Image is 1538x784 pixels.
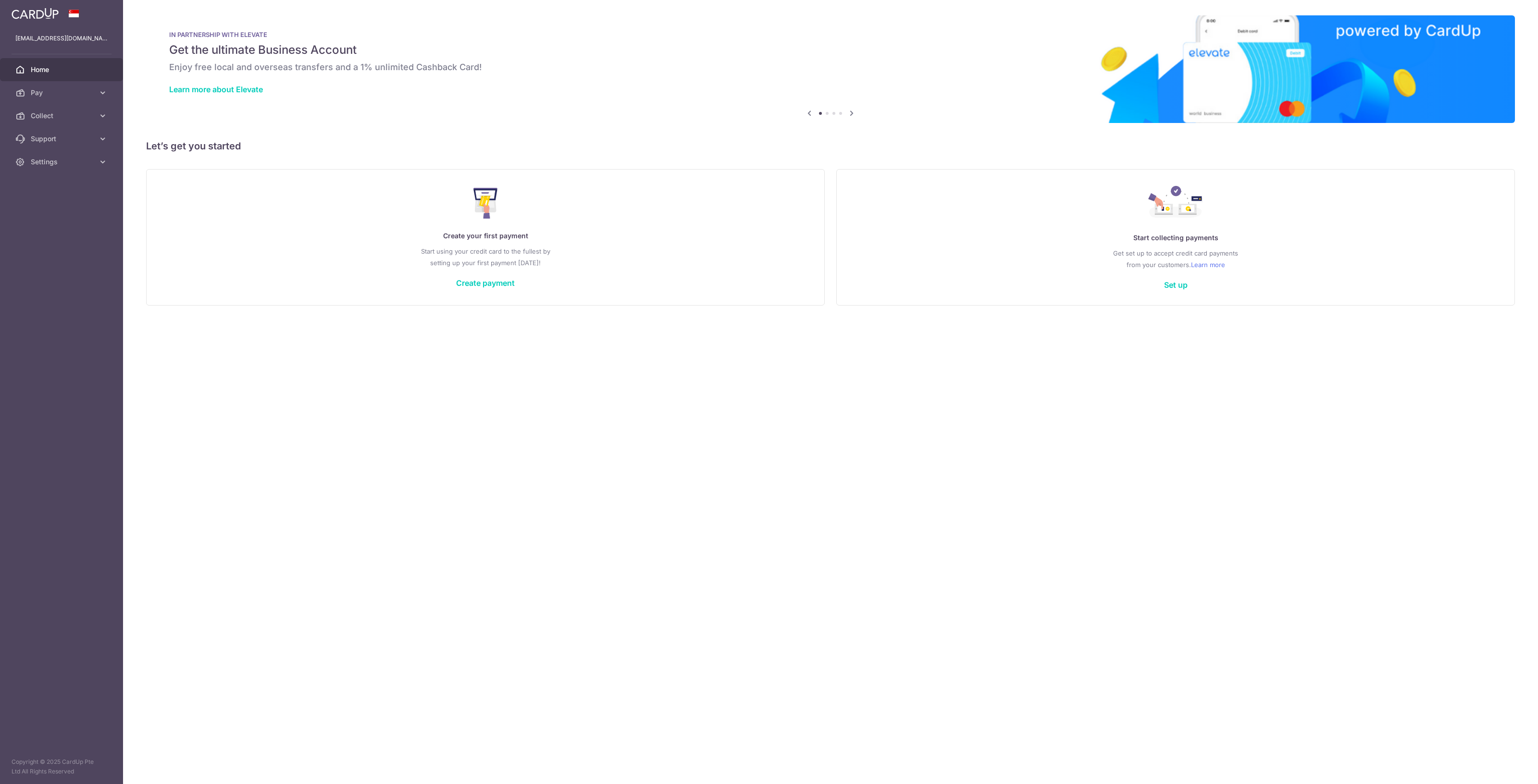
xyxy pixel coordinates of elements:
p: [EMAIL_ADDRESS][DOMAIN_NAME] [15,34,108,43]
img: CardUp [12,8,59,19]
span: Settings [31,157,94,167]
p: IN PARTNERSHIP WITH ELEVATE [169,31,1492,38]
img: Renovation banner [146,15,1515,123]
a: Learn more [1191,259,1225,270]
span: Pay [31,88,94,98]
span: Collect [31,111,94,121]
p: Start collecting payments [856,232,1495,244]
a: Set up [1164,280,1188,290]
h5: Let’s get you started [146,138,1515,154]
h6: Enjoy free local and overseas transfers and a 1% unlimited Cashback Card! [169,61,1492,73]
p: Create your first payment [166,230,805,242]
p: Start using your credit card to the fullest by setting up your first payment [DATE]! [166,245,805,269]
span: Support [31,134,94,144]
a: Create payment [456,278,515,288]
span: Home [31,65,94,74]
a: Learn more about Elevate [169,85,263,94]
p: Get set up to accept credit card payments from your customers. [856,247,1495,270]
img: Collect Payment [1148,186,1203,220]
img: Make Payment [473,188,498,219]
h5: Get the ultimate Business Account [169,42,1492,58]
